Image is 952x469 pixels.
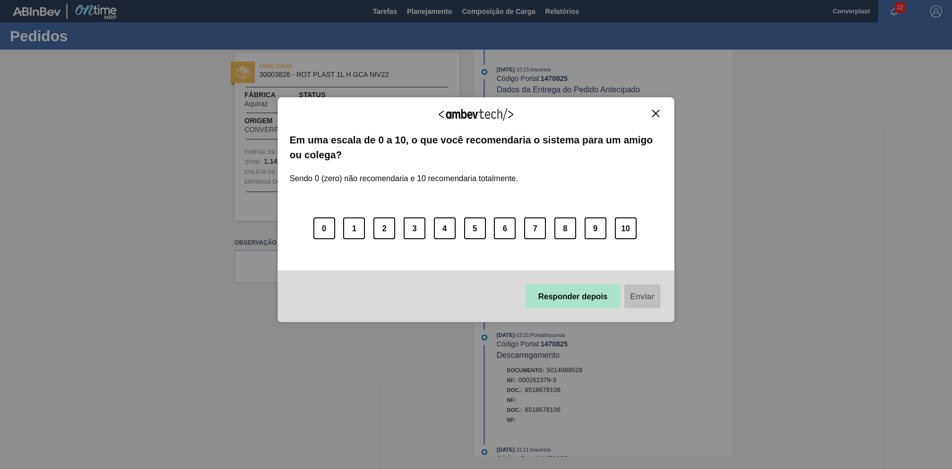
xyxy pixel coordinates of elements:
button: 7 [524,217,546,239]
button: 8 [554,217,576,239]
button: 1 [343,217,365,239]
font: 9 [593,224,597,233]
button: 2 [373,217,395,239]
img: Fechar [652,110,659,117]
font: 10 [621,224,630,233]
font: Responder depois [538,292,608,301]
button: Responder depois [526,284,621,308]
font: 5 [473,224,477,233]
font: 7 [533,224,537,233]
font: 1 [352,224,357,233]
img: Logo Ambevtech [439,108,513,121]
button: 0 [313,217,335,239]
font: 0 [322,224,326,233]
button: 4 [434,217,456,239]
font: Sendo 0 (zero) não recomendaria e 10 recomendaria totalmente. [290,174,518,183]
button: 10 [615,217,637,239]
button: 3 [404,217,425,239]
button: Fechar [649,109,662,118]
font: 3 [413,224,417,233]
font: 6 [503,224,507,233]
font: 2 [382,224,387,233]
font: Em uma escala de 0 a 10, o que você recomendaria o sistema para um amigo ou colega? [290,134,653,160]
button: 9 [585,217,606,239]
font: 8 [563,224,568,233]
button: 6 [494,217,516,239]
font: 4 [442,224,447,233]
button: 5 [464,217,486,239]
